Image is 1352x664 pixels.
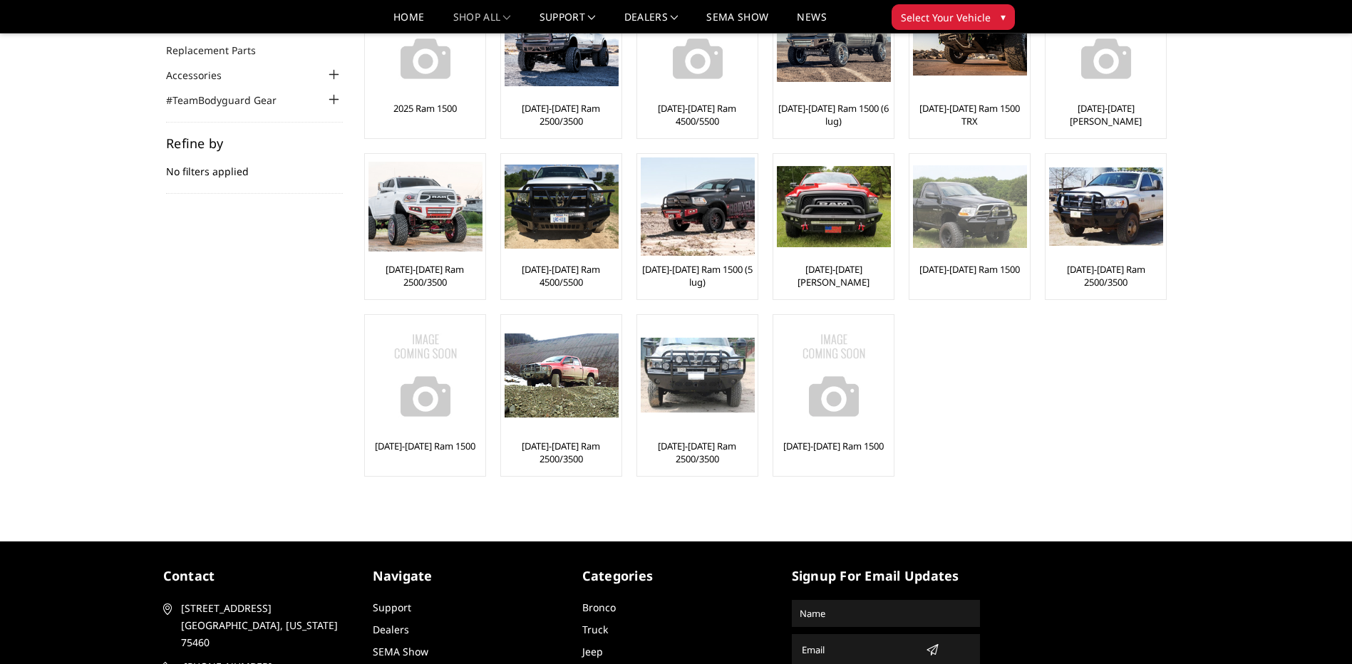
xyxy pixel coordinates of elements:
[797,12,826,33] a: News
[166,137,343,150] h5: Refine by
[368,318,483,432] img: No Image
[166,43,274,58] a: Replacement Parts
[166,68,239,83] a: Accessories
[373,566,561,586] h5: Navigate
[373,645,428,658] a: SEMA Show
[582,645,603,658] a: Jeep
[582,623,608,636] a: Truck
[373,623,409,636] a: Dealers
[375,440,475,452] a: [DATE]-[DATE] Ram 1500
[777,102,890,128] a: [DATE]-[DATE] Ram 1500 (6 lug)
[892,4,1015,30] button: Select Your Vehicle
[641,102,754,128] a: [DATE]-[DATE] Ram 4500/5500
[393,12,424,33] a: Home
[913,102,1026,128] a: [DATE]-[DATE] Ram 1500 TRX
[166,93,294,108] a: #TeamBodyguard Gear
[1049,102,1162,128] a: [DATE]-[DATE] [PERSON_NAME]
[706,12,768,33] a: SEMA Show
[181,600,346,651] span: [STREET_ADDRESS] [GEOGRAPHIC_DATA], [US_STATE] 75460
[393,102,457,115] a: 2025 Ram 1500
[163,566,351,586] h5: contact
[792,566,980,586] h5: signup for email updates
[777,318,891,432] img: No Image
[505,263,618,289] a: [DATE]-[DATE] Ram 4500/5500
[505,102,618,128] a: [DATE]-[DATE] Ram 2500/3500
[166,137,343,194] div: No filters applied
[1001,9,1006,24] span: ▾
[368,263,482,289] a: [DATE]-[DATE] Ram 2500/3500
[794,602,978,625] input: Name
[777,263,890,289] a: [DATE]-[DATE] [PERSON_NAME]
[373,601,411,614] a: Support
[796,638,920,661] input: Email
[777,318,890,432] a: No Image
[582,566,770,586] h5: Categories
[624,12,678,33] a: Dealers
[641,440,754,465] a: [DATE]-[DATE] Ram 2500/3500
[453,12,511,33] a: shop all
[505,440,618,465] a: [DATE]-[DATE] Ram 2500/3500
[540,12,596,33] a: Support
[582,601,616,614] a: Bronco
[641,263,754,289] a: [DATE]-[DATE] Ram 1500 (5 lug)
[901,10,991,25] span: Select Your Vehicle
[1049,263,1162,289] a: [DATE]-[DATE] Ram 2500/3500
[783,440,884,452] a: [DATE]-[DATE] Ram 1500
[919,263,1020,276] a: [DATE]-[DATE] Ram 1500
[368,318,482,432] a: No Image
